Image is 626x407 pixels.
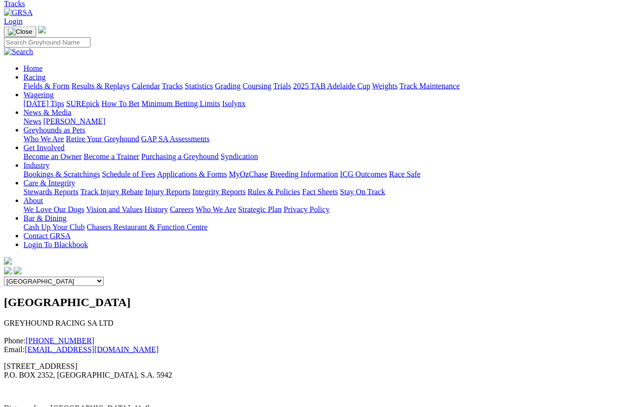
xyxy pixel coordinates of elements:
a: Bookings & Scratchings [23,170,100,178]
div: Bar & Dining [23,223,622,232]
a: ICG Outcomes [340,170,387,178]
a: Stay On Track [340,188,385,196]
a: Applications & Forms [157,170,227,178]
div: Greyhounds as Pets [23,135,622,144]
div: About [23,205,622,214]
a: Trials [273,82,291,90]
a: Become an Owner [23,152,82,161]
a: Track Injury Rebate [80,188,143,196]
a: Cash Up Your Club [23,223,85,231]
a: 2025 TAB Adelaide Cup [293,82,370,90]
a: Schedule of Fees [102,170,155,178]
a: News & Media [23,108,71,117]
a: Industry [23,161,49,169]
a: Isolynx [222,99,246,108]
a: How To Bet [102,99,140,108]
a: About [23,196,43,205]
a: Who We Are [23,135,64,143]
div: Racing [23,82,622,91]
img: Close [8,28,32,36]
div: Care & Integrity [23,188,622,196]
a: [PERSON_NAME] [43,117,105,125]
a: Greyhounds as Pets [23,126,85,134]
p: GREYHOUND RACING SA LTD Phone: Email: [4,319,622,354]
p: [STREET_ADDRESS] P.O. BOX 2352, [GEOGRAPHIC_DATA], S.A. 5942 [4,362,622,380]
a: Become a Trainer [84,152,139,161]
div: News & Media [23,117,622,126]
a: Login To Blackbook [23,240,88,249]
a: Wagering [23,91,54,99]
a: Home [23,64,43,72]
a: Who We Are [196,205,236,214]
a: Rules & Policies [247,188,300,196]
img: facebook.svg [4,267,12,275]
a: Tracks [162,82,183,90]
a: Vision and Values [86,205,142,214]
a: Fields & Form [23,82,69,90]
a: Weights [372,82,398,90]
a: SUREpick [66,99,99,108]
a: Bar & Dining [23,214,67,222]
a: Grading [215,82,241,90]
a: Strategic Plan [238,205,282,214]
img: logo-grsa-white.png [4,257,12,265]
a: Race Safe [389,170,420,178]
div: Wagering [23,99,622,108]
a: Care & Integrity [23,179,75,187]
img: Search [4,48,33,56]
a: Statistics [185,82,213,90]
button: Toggle navigation [4,26,36,37]
img: twitter.svg [14,267,22,275]
a: Calendar [132,82,160,90]
a: Injury Reports [145,188,190,196]
a: [DATE] Tips [23,99,64,108]
div: Industry [23,170,622,179]
a: We Love Our Dogs [23,205,84,214]
a: Purchasing a Greyhound [141,152,219,161]
a: Fact Sheets [302,188,338,196]
a: Retire Your Greyhound [66,135,139,143]
a: [PHONE_NUMBER] [25,336,94,345]
a: GAP SA Assessments [141,135,210,143]
a: Get Involved [23,144,65,152]
a: Integrity Reports [192,188,246,196]
a: Privacy Policy [284,205,330,214]
a: Results & Replays [71,82,130,90]
a: Chasers Restaurant & Function Centre [87,223,207,231]
a: Syndication [221,152,258,161]
img: GRSA [4,8,33,17]
a: History [144,205,168,214]
a: Breeding Information [270,170,338,178]
img: logo-grsa-white.png [38,26,46,34]
a: [EMAIL_ADDRESS][DOMAIN_NAME] [25,345,159,354]
input: Search [4,37,90,48]
a: News [23,117,41,125]
a: Stewards Reports [23,188,78,196]
a: Coursing [243,82,271,90]
a: MyOzChase [229,170,268,178]
h2: [GEOGRAPHIC_DATA] [4,296,622,309]
a: Careers [170,205,194,214]
div: Get Involved [23,152,622,161]
a: Track Maintenance [400,82,460,90]
a: Contact GRSA [23,232,70,240]
a: Racing [23,73,45,81]
a: Login [4,17,22,25]
a: Minimum Betting Limits [141,99,220,108]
